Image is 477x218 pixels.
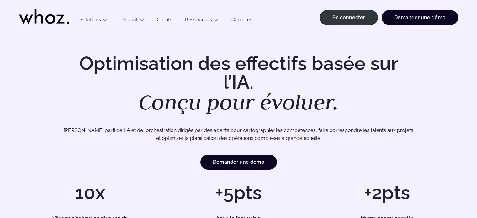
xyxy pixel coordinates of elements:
font: +2pts [364,182,410,204]
button: Solutions [73,17,114,25]
font: Se connecter [332,14,365,20]
a: Clients [151,17,178,25]
font: et optimiser la planification des opérations complexes à grande échelle. [156,135,321,141]
a: Se connecter [320,10,378,25]
a: Produit [120,17,137,23]
font: [PERSON_NAME] parti de l’IA et de l’orchestration dirigée par des agents pour cartographier les c... [64,127,413,133]
font: +5pts [215,182,262,204]
a: Carrières [225,17,259,25]
font: Solutions [79,17,101,23]
a: Ressources [185,17,212,23]
font: Optimisation des effectifs basée sur l’IA. [79,52,398,93]
a: Demander une démo [200,155,277,170]
font: Clients [157,17,172,23]
font: 10x [75,182,105,204]
a: Demander une démo [382,10,458,25]
font: Carrières [231,17,252,23]
font: Demander une démo [213,159,264,165]
font: Demander une démo [394,14,446,20]
font: Conçu pour évoluer. [139,88,338,116]
button: Produit [114,17,151,25]
button: Ressources [178,17,225,25]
